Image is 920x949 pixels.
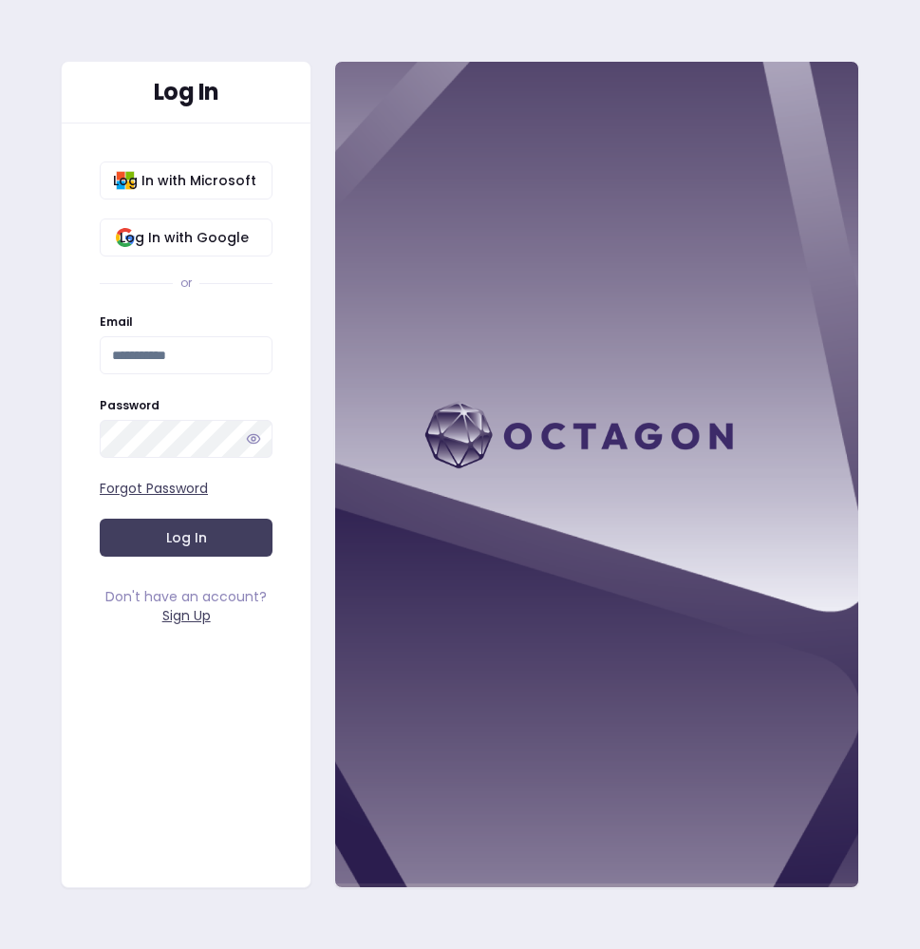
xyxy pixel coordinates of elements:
div: Don't have an account? [100,587,272,625]
label: Password [100,397,160,413]
div: Log In [100,81,272,104]
button: Log In with Google [100,218,272,256]
a: Forgot Password [100,479,208,498]
span: Log In [166,528,207,547]
a: Sign Up [162,606,211,625]
span: Log In with Microsoft [112,171,256,190]
button: Log In [100,519,272,557]
span: Log In with Google [112,228,256,247]
label: Email [100,313,133,330]
div: or [180,275,192,291]
button: Log In with Microsoft [100,161,272,199]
